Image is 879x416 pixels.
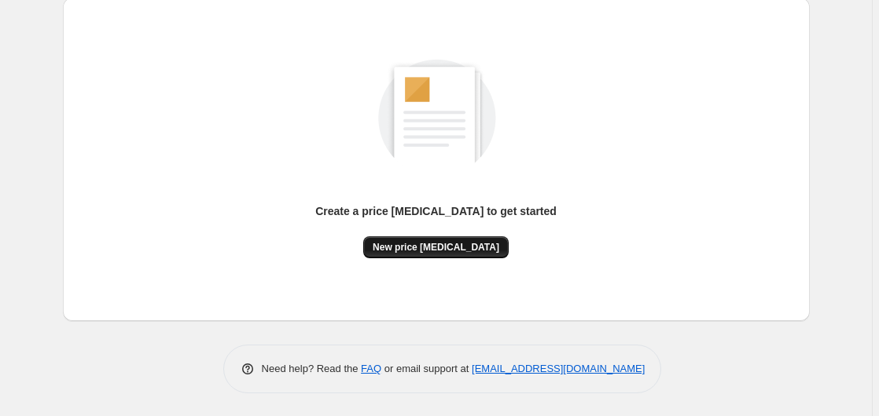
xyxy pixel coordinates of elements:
[361,363,381,374] a: FAQ
[262,363,362,374] span: Need help? Read the
[315,203,557,219] p: Create a price [MEDICAL_DATA] to get started
[373,241,499,254] span: New price [MEDICAL_DATA]
[381,363,472,374] span: or email support at
[472,363,645,374] a: [EMAIL_ADDRESS][DOMAIN_NAME]
[363,236,509,258] button: New price [MEDICAL_DATA]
